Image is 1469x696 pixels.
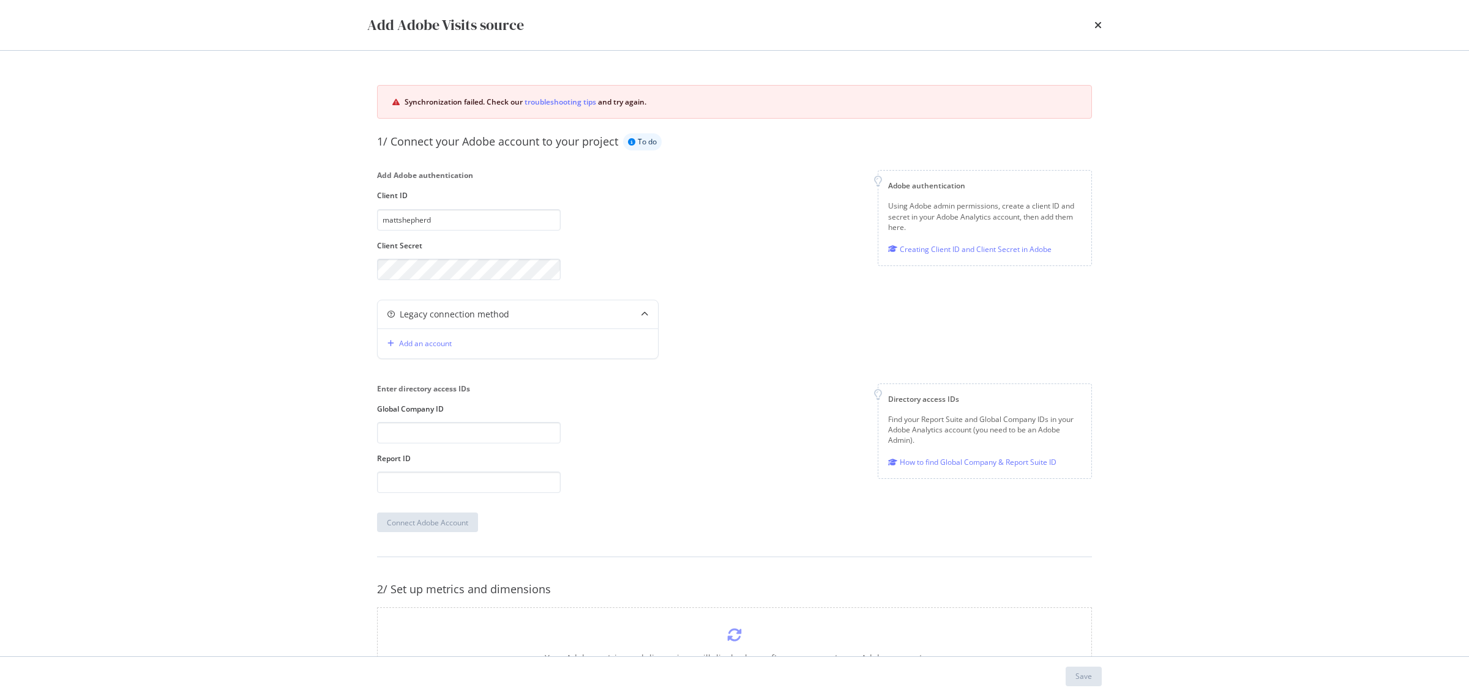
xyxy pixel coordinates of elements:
[377,513,478,532] button: Connect Adobe Account
[400,308,509,320] div: Legacy connection method
[525,95,596,108] a: troubleshooting tips
[888,201,1082,232] div: Using Adobe admin permissions, create a client ID and secret in your Adobe Analytics account, the...
[377,170,561,180] div: Add Adobe authentication
[888,243,1052,256] a: Creating Client ID and Client Secret in Adobe
[399,338,452,349] div: Add an account
[377,190,561,201] label: Client ID
[387,517,468,528] div: Connect Adobe Account
[377,85,1092,119] div: danger banner
[1427,654,1457,684] iframe: Intercom live chat
[1066,667,1102,686] button: Save
[377,383,561,394] div: Enter directory access IDs
[888,394,1082,404] div: Directory access IDs
[405,95,1077,108] div: Synchronization failed. Check our and try again.
[888,180,1082,191] div: Adobe authentication
[377,404,561,414] label: Global Company ID
[638,138,657,146] span: To do
[888,456,1056,468] a: How to find Global Company & Report Suite ID
[1075,671,1092,681] div: Save
[377,453,561,464] label: Report ID
[545,652,925,664] div: Your Adobe metrics and dimensions will display here after you connect your Adobe account.
[888,414,1082,445] div: Find your Report Suite and Global Company IDs in your Adobe Analytics account (you need to be an ...
[377,134,618,150] div: 1/ Connect your Adobe account to your project
[377,582,1092,598] div: 2/ Set up metrics and dimensions
[383,334,452,354] button: Add an account
[623,133,662,150] div: info label
[377,240,561,251] label: Client Secret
